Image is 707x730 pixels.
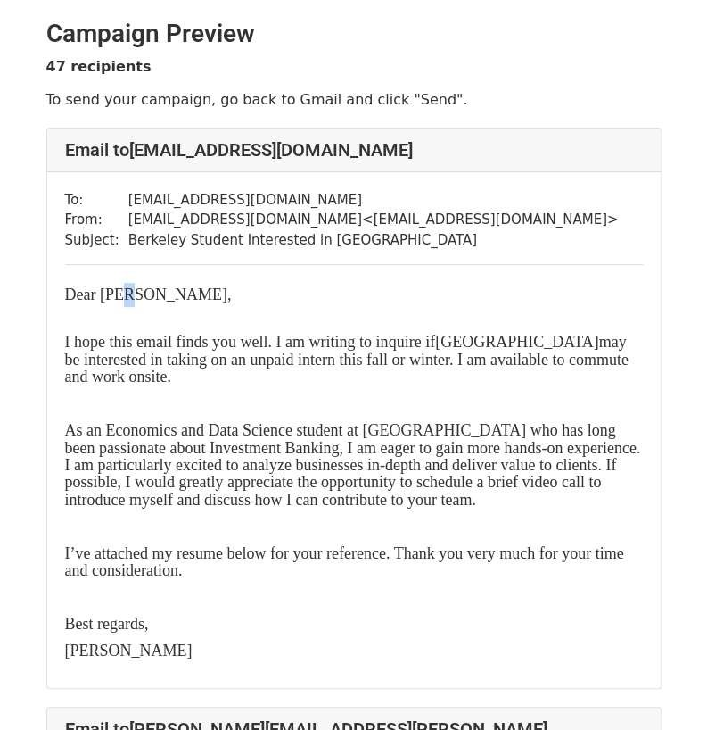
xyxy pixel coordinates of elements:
font: Best regards, [65,615,149,633]
h4: Email to [EMAIL_ADDRESS][DOMAIN_NAME] [65,139,643,161]
font: I’ve attached my resume below for your reference. Thank you very much for your time and considera... [65,544,624,579]
strong: 47 recipients [46,58,152,75]
iframe: Chat Widget [618,644,707,730]
p: To send your campaign, go back to Gmail and click "Send". [46,90,662,109]
td: [EMAIL_ADDRESS][DOMAIN_NAME] [128,190,619,211]
font: [PERSON_NAME] [65,642,193,659]
td: From: [65,210,128,230]
td: Berkeley Student Interested in [GEOGRAPHIC_DATA] [128,230,619,251]
td: To: [65,190,128,211]
font: [GEOGRAPHIC_DATA] may be interested in taking on an unpaid intern this fall or winter. I am avail... [65,333,629,386]
h2: Campaign Preview [46,19,662,49]
div: 聊天小组件 [618,644,707,730]
font: ​Dear [PERSON_NAME], [65,286,232,303]
span: I hope this email finds you well. I am writing to inquire if [65,333,435,351]
td: [EMAIL_ADDRESS][DOMAIN_NAME] < [EMAIL_ADDRESS][DOMAIN_NAME] > [128,210,619,230]
font: As an Economics and Data Science student at [GEOGRAPHIC_DATA] who has long been passionate about ... [65,421,641,509]
td: Subject: [65,230,128,251]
